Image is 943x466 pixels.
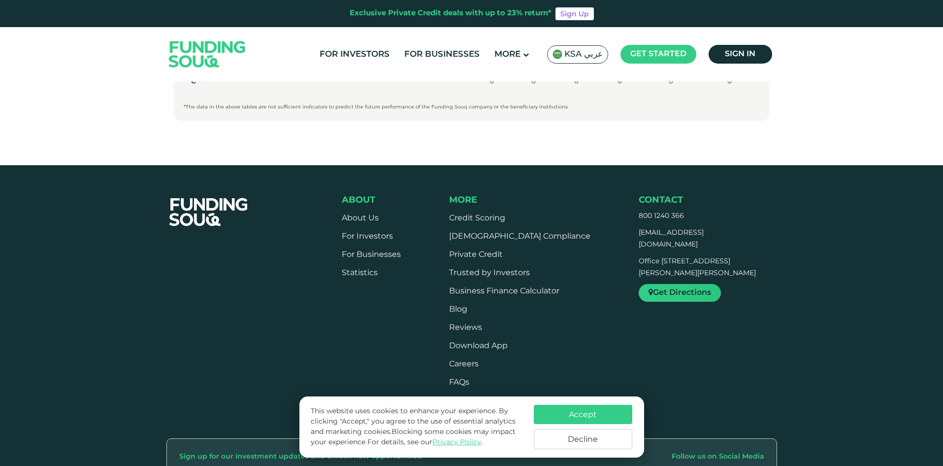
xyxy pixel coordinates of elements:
a: For Investors [317,46,392,63]
a: Business Finance Calculator [449,287,559,295]
img: SA Flag [553,49,562,59]
div: About [342,195,401,206]
td: C [184,69,472,94]
span: Sign in [725,50,755,58]
a: FAQs [449,379,469,386]
div: Exclusive Private Credit deals with up to 23% return* [350,8,552,19]
a: Download App [449,342,508,350]
span: More [449,196,477,205]
button: Accept [534,405,632,424]
div: Sign up for our investment updates and unlock new opportunities. [179,451,422,463]
img: Logo [159,30,256,79]
span: Get started [630,50,686,58]
span: KSA عربي [564,49,603,60]
a: Private Credit [449,251,503,258]
button: Decline [534,429,632,449]
a: For Investors [342,233,393,240]
td: 0 [472,69,513,94]
a: About Us [342,215,379,222]
p: Office [STREET_ADDRESS][PERSON_NAME][PERSON_NAME] [639,256,756,280]
a: For Businesses [342,251,401,258]
td: 0 [642,69,700,94]
p: *The data in the above tables are not sufficient indicators to predict the future performance of ... [184,104,760,111]
a: Trusted by Investors [449,269,530,277]
a: Blog [449,306,467,313]
a: For Businesses [402,46,482,63]
span: Contact [639,196,683,205]
td: 0 [700,69,759,94]
a: Reviews [449,324,482,331]
td: 0 [512,69,555,94]
div: Follow us on Social Media [672,451,764,463]
p: This website uses cookies to enhance your experience. By clicking "Accept," you agree to the use ... [311,406,523,448]
td: 0 [555,69,598,94]
a: 800 1240 366 [639,213,684,219]
a: Sign in [709,45,772,64]
a: [EMAIL_ADDRESS][DOMAIN_NAME] [639,229,704,248]
img: FooterLogo [160,186,258,238]
a: Get Directions [639,284,721,302]
td: 0 [598,69,642,94]
a: Credit Scoring [449,215,505,222]
a: Sign Up [555,7,594,20]
span: Blocking some cookies may impact your experience [311,429,516,446]
span: Careers [449,360,479,368]
a: [DEMOGRAPHIC_DATA] Compliance [449,233,590,240]
a: Statistics [342,269,378,277]
span: More [494,50,520,59]
a: Privacy Policy [432,439,481,446]
span: For details, see our . [367,439,483,446]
